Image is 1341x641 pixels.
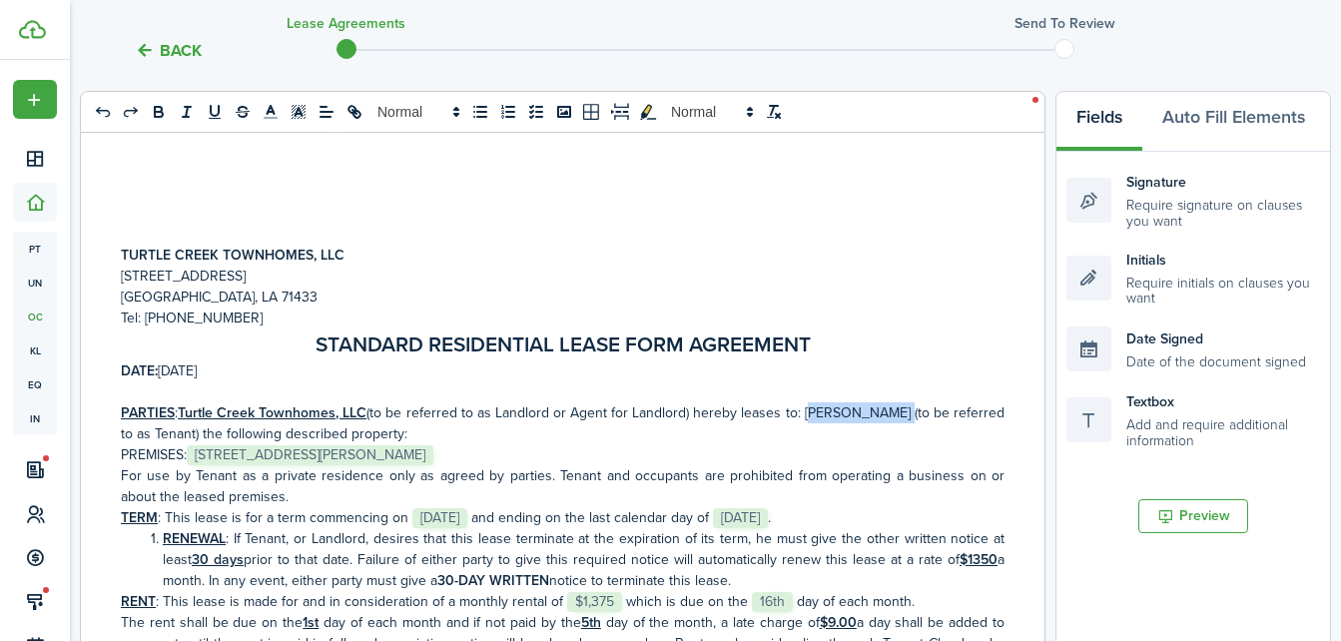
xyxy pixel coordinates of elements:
[178,402,366,423] u: Turtle Creek Townhomes, LLC
[13,300,57,333] a: oc
[117,100,145,124] button: redo: redo
[187,445,433,465] span: [STREET_ADDRESS][PERSON_NAME]
[567,592,622,612] span: $1,375
[13,232,57,266] a: pt
[121,465,1005,507] p: For use by Tenant as a private residence only as agreed by parties. Tenant and occupants are proh...
[13,80,57,119] button: Open menu
[173,100,201,124] button: italic
[121,591,156,612] u: RENT
[13,333,57,367] a: kl
[578,100,606,124] button: table-better
[287,13,405,34] h3: Lease Agreements
[1056,92,1142,152] button: Fields
[437,570,549,591] strong: 30-DAY WRITTEN
[466,100,494,124] button: list: bullet
[192,549,244,570] u: 30 days
[121,287,1005,308] p: [GEOGRAPHIC_DATA], LA 71433
[303,612,319,633] u: 1st
[316,328,811,359] strong: STANDARD RESIDENTIAL LEASE FORM AGREEMENT
[163,528,226,549] u: RENEWAL
[13,401,57,435] a: in
[581,612,601,633] u: 5th
[121,507,158,528] u: TERM
[121,444,1005,465] p: PREMISES:
[121,507,1005,528] p: : This lease is for a term commencing on ﻿ ﻿ and ending on the last calendar day of ﻿ .
[121,402,175,423] u: PARTIES
[89,100,117,124] button: undo: undo
[634,100,662,124] button: toggleMarkYellow: markYellow
[713,508,768,528] span: [DATE]
[522,100,550,124] button: list: check
[13,266,57,300] a: un
[1142,92,1325,152] button: Auto Fill Elements
[752,592,793,612] span: 16th
[1014,13,1115,34] h3: Send to review
[121,360,1005,381] p: [DATE]
[760,100,788,124] button: clean
[121,591,1005,612] p: : This lease is made for and in consideration of a monthly rental of ﻿ ﻿ which is due on the ﻿ ﻿ ...
[142,528,1005,591] li: : If Tenant, or Landlord, desires that this lease terminate at the expiration of its term, he mus...
[13,367,57,401] a: eq
[121,308,1005,328] p: Tel: [PHONE_NUMBER]
[229,100,257,124] button: strike
[340,100,368,124] button: link
[494,100,522,124] button: list: ordered
[121,402,1005,444] p: : (to be referred to as Landlord or Agent for Landlord) hereby leases to: ﻿[PERSON_NAME] ﻿(to be ...
[19,20,46,39] img: TenantCloud
[1138,499,1248,533] button: Preview
[412,508,467,528] span: [DATE]
[135,40,202,61] button: Back
[121,245,344,266] strong: TURTLE CREEK TOWNHOMES, LLC
[606,100,634,124] button: pageBreak
[960,549,998,570] u: $1350
[820,612,857,633] u: $9.00
[121,266,1005,287] p: [STREET_ADDRESS]
[201,100,229,124] button: underline
[121,360,158,381] strong: DATE:
[145,100,173,124] button: bold
[550,100,578,124] button: image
